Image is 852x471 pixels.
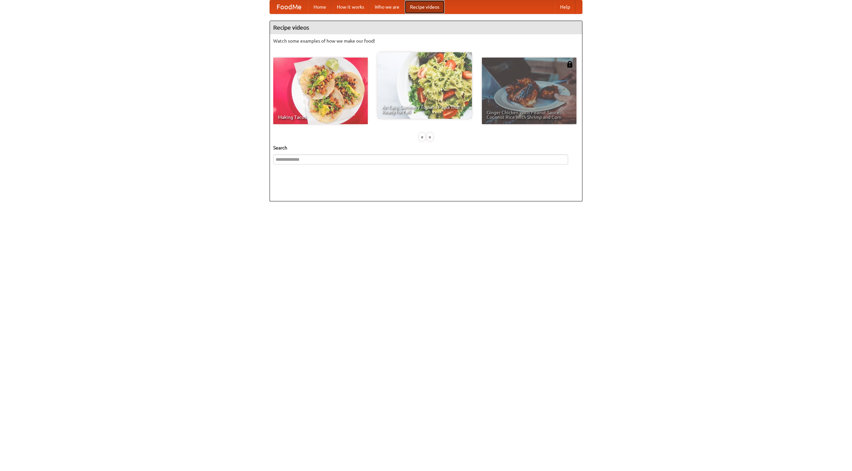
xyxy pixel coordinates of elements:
a: FoodMe [270,0,308,14]
div: « [419,133,425,141]
a: Who we are [369,0,405,14]
h5: Search [273,144,579,151]
div: » [427,133,433,141]
a: Recipe videos [405,0,445,14]
a: An Easy, Summery Tomato Pasta That's Ready for Fall [377,52,472,119]
a: Help [555,0,575,14]
img: 483408.png [566,61,573,68]
span: Making Tacos [278,115,363,119]
a: Making Tacos [273,58,368,124]
p: Watch some examples of how we make our food! [273,38,579,44]
a: Home [308,0,331,14]
h4: Recipe videos [270,21,582,34]
a: How it works [331,0,369,14]
span: An Easy, Summery Tomato Pasta That's Ready for Fall [382,105,467,114]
